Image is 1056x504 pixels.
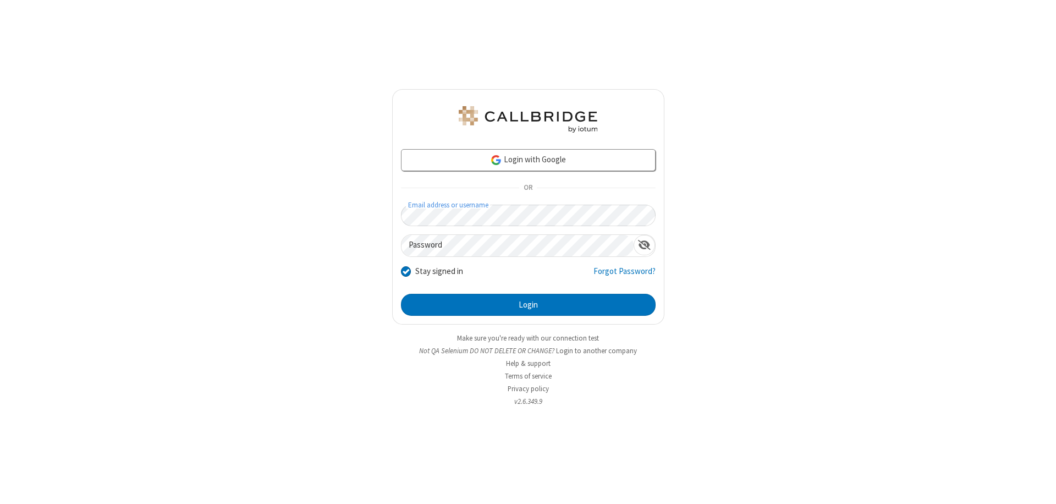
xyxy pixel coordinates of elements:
button: Login to another company [556,346,637,356]
a: Forgot Password? [593,265,656,286]
iframe: Chat [1028,475,1048,496]
a: Help & support [506,359,551,368]
input: Password [402,235,634,256]
a: Privacy policy [508,384,549,393]
span: OR [519,180,537,196]
input: Email address or username [401,205,656,226]
div: Show password [634,235,655,255]
img: google-icon.png [490,154,502,166]
li: Not QA Selenium DO NOT DELETE OR CHANGE? [392,346,664,356]
img: QA Selenium DO NOT DELETE OR CHANGE [457,106,599,133]
a: Terms of service [505,371,552,381]
button: Login [401,294,656,316]
a: Login with Google [401,149,656,171]
a: Make sure you're ready with our connection test [457,333,599,343]
label: Stay signed in [415,265,463,278]
li: v2.6.349.9 [392,396,664,407]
